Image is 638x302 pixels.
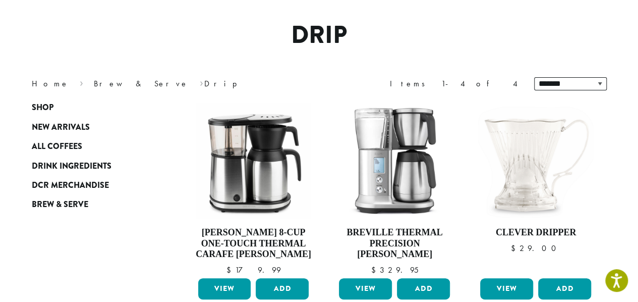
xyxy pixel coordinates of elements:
[32,121,90,134] span: New Arrivals
[256,278,309,299] button: Add
[32,156,153,175] a: Drink Ingredients
[32,160,111,173] span: Drink Ingredients
[397,278,450,299] button: Add
[480,278,533,299] a: View
[198,278,251,299] a: View
[80,74,83,90] span: ›
[32,198,88,211] span: Brew & Serve
[32,137,153,156] a: All Coffees
[32,179,109,192] span: DCR Merchandise
[226,265,235,275] span: $
[196,227,312,260] h4: [PERSON_NAME] 8-Cup One-Touch Thermal Carafe [PERSON_NAME]
[94,78,189,89] a: Brew & Serve
[32,78,304,90] nav: Breadcrumb
[511,243,561,254] bdi: 29.00
[32,98,153,117] a: Shop
[336,103,452,274] a: Breville Thermal Precision [PERSON_NAME] $329.95
[195,103,311,219] img: Bonavita-Brewer-02-scaled-e1698354204509.jpg
[32,102,53,114] span: Shop
[200,74,203,90] span: ›
[336,103,452,219] img: Breville-Precision-Brewer-unit.jpg
[478,103,594,219] img: clever-drip-300x300.png
[32,176,153,195] a: DCR Merchandise
[196,103,312,274] a: [PERSON_NAME] 8-Cup One-Touch Thermal Carafe [PERSON_NAME] $179.99
[32,118,153,137] a: New Arrivals
[478,227,594,238] h4: Clever Dripper
[478,103,594,274] a: Clever Dripper $29.00
[339,278,392,299] a: View
[32,195,153,214] a: Brew & Serve
[371,265,379,275] span: $
[390,78,519,90] div: Items 1-4 of 4
[32,78,69,89] a: Home
[371,265,418,275] bdi: 329.95
[32,140,82,153] span: All Coffees
[538,278,591,299] button: Add
[511,243,519,254] span: $
[24,21,614,50] h1: Drip
[336,227,452,260] h4: Breville Thermal Precision [PERSON_NAME]
[226,265,280,275] bdi: 179.99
